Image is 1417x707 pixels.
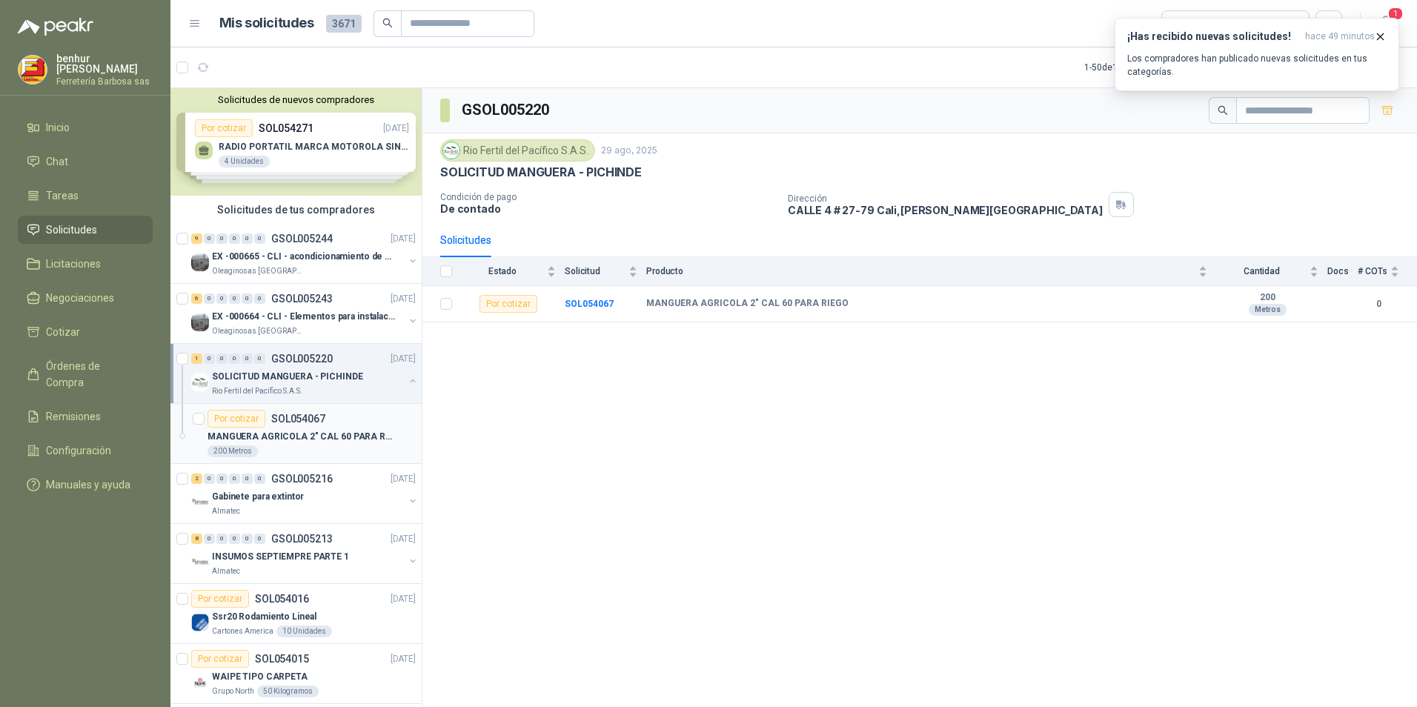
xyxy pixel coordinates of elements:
a: Configuración [18,437,153,465]
span: 1 [1387,7,1404,21]
p: De contado [440,202,776,215]
b: MANGUERA AGRICOLA 2" CAL 60 PARA RIEGO [646,298,849,310]
p: SOL054016 [255,594,309,604]
a: Órdenes de Compra [18,352,153,396]
div: 0 [229,474,240,484]
img: Company Logo [443,142,459,159]
p: WAIPE TIPO CARPETA [212,670,308,684]
div: 0 [242,534,253,544]
div: 0 [216,233,228,244]
p: Oleaginosas [GEOGRAPHIC_DATA][PERSON_NAME] [212,325,305,337]
p: benhur [PERSON_NAME] [56,53,153,74]
a: Cotizar [18,318,153,346]
span: Inicio [46,119,70,136]
h3: ¡Has recibido nuevas solicitudes! [1127,30,1299,43]
div: Todas [1171,16,1202,32]
th: Cantidad [1216,257,1327,286]
img: Logo peakr [18,18,93,36]
a: 9 0 0 0 0 0 GSOL005244[DATE] Company LogoEX -000665 - CLI - acondicionamiento de caja paraOleagin... [191,230,419,277]
div: 1 [191,353,202,364]
div: 200 Metros [208,445,258,457]
th: # COTs [1358,257,1417,286]
span: Solicitud [565,266,625,276]
button: ¡Has recibido nuevas solicitudes!hace 49 minutos Los compradores han publicado nuevas solicitudes... [1115,18,1399,91]
span: Producto [646,266,1195,276]
h3: GSOL005220 [462,99,551,122]
th: Estado [461,257,565,286]
div: Solicitudes [440,232,491,248]
div: 0 [242,233,253,244]
p: GSOL005220 [271,353,333,364]
div: 0 [204,293,215,304]
div: Solicitudes de nuevos compradoresPor cotizarSOL054271[DATE] RADIO PORTATIL MARCA MOTOROLA SIN PAN... [170,88,422,196]
div: 0 [204,534,215,544]
span: Manuales y ayuda [46,477,130,493]
div: 0 [204,474,215,484]
p: EX -000664 - CLI - Elementos para instalacion de c [212,310,396,324]
a: Remisiones [18,402,153,431]
a: Negociaciones [18,284,153,312]
p: GSOL005243 [271,293,333,304]
div: 0 [242,474,253,484]
img: Company Logo [191,253,209,271]
p: Condición de pago [440,192,776,202]
span: Solicitudes [46,222,97,238]
div: 0 [254,474,265,484]
p: SOLICITUD MANGUERA - PICHINDE [440,165,642,180]
p: [DATE] [391,352,416,366]
div: 6 [191,293,202,304]
a: Licitaciones [18,250,153,278]
div: 0 [229,233,240,244]
div: 0 [229,293,240,304]
div: 10 Unidades [276,625,332,637]
span: Cantidad [1216,266,1307,276]
div: 0 [254,233,265,244]
a: Inicio [18,113,153,142]
p: Grupo North [212,686,254,697]
span: # COTs [1358,266,1387,276]
p: SOL054015 [255,654,309,664]
p: SOL054067 [271,414,325,424]
img: Company Logo [19,56,47,84]
div: 0 [229,534,240,544]
img: Company Logo [191,674,209,691]
div: Por cotizar [191,650,249,668]
span: Negociaciones [46,290,114,306]
div: Rio Fertil del Pacífico S.A.S. [440,139,595,162]
b: 200 [1216,292,1318,304]
p: GSOL005216 [271,474,333,484]
div: 0 [216,293,228,304]
a: SOL054067 [565,299,614,309]
p: [DATE] [391,232,416,246]
p: [DATE] [391,592,416,606]
a: Chat [18,147,153,176]
p: [DATE] [391,532,416,546]
div: 1 - 50 de 1950 [1084,56,1181,79]
h1: Mis solicitudes [219,13,314,34]
th: Docs [1327,257,1358,286]
div: 2 [191,474,202,484]
p: [DATE] [391,292,416,306]
p: Ssr20 Rodamiento Lineal [212,610,316,624]
button: Solicitudes de nuevos compradores [176,94,416,105]
a: Por cotizarSOL054015[DATE] Company LogoWAIPE TIPO CARPETAGrupo North50 Kilogramos [170,644,422,704]
p: Almatec [212,505,240,517]
div: Por cotizar [191,590,249,608]
div: Solicitudes de tus compradores [170,196,422,224]
p: Ferretería Barbosa sas [56,77,153,86]
p: SOLICITUD MANGUERA - PICHINDE [212,370,363,384]
div: Metros [1249,304,1287,316]
img: Company Logo [191,554,209,571]
div: 0 [216,474,228,484]
button: 1 [1373,10,1399,37]
span: Licitaciones [46,256,101,272]
p: GSOL005213 [271,534,333,544]
p: Los compradores han publicado nuevas solicitudes en tus categorías. [1127,52,1387,79]
div: 0 [229,353,240,364]
p: MANGUERA AGRICOLA 2" CAL 60 PARA RIEGO [208,430,392,444]
img: Company Logo [191,313,209,331]
b: 0 [1358,297,1399,311]
p: Rio Fertil del Pacífico S.A.S. [212,385,302,397]
span: Estado [461,266,544,276]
